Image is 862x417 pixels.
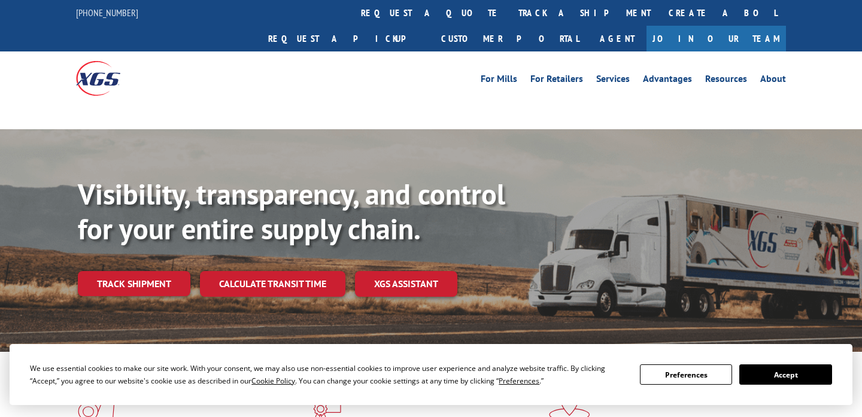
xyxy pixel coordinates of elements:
[355,271,457,297] a: XGS ASSISTANT
[646,26,786,51] a: Join Our Team
[259,26,432,51] a: Request a pickup
[705,74,747,87] a: Resources
[432,26,588,51] a: Customer Portal
[251,376,295,386] span: Cookie Policy
[76,7,138,19] a: [PHONE_NUMBER]
[78,271,190,296] a: Track shipment
[640,364,732,385] button: Preferences
[643,74,692,87] a: Advantages
[78,175,505,247] b: Visibility, transparency, and control for your entire supply chain.
[588,26,646,51] a: Agent
[481,74,517,87] a: For Mills
[30,362,626,387] div: We use essential cookies to make our site work. With your consent, we may also use non-essential ...
[530,74,583,87] a: For Retailers
[596,74,630,87] a: Services
[760,74,786,87] a: About
[200,271,345,297] a: Calculate transit time
[499,376,539,386] span: Preferences
[10,344,852,405] div: Cookie Consent Prompt
[739,364,831,385] button: Accept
